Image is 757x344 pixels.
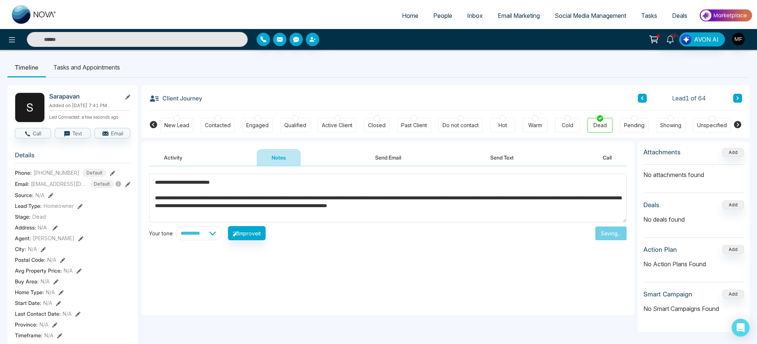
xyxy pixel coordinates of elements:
button: AVON AI [679,32,725,46]
p: Last Connected: a few seconds ago [49,112,130,120]
div: Showing [660,122,681,129]
span: Email: [15,180,29,188]
a: Inbox [460,9,490,23]
h2: Sarapavan [49,93,118,100]
span: Postal Code : [15,256,45,264]
div: Contacted [205,122,231,129]
p: Added on [DATE] 7:41 PM [49,102,130,109]
a: Tasks [634,9,665,23]
span: Last Contact Date : [15,310,61,318]
span: Province : [15,321,38,328]
span: N/A [38,224,47,231]
h3: Attachments [643,148,681,156]
span: Social Media Management [555,12,626,19]
span: N/A [64,267,73,274]
div: Closed [368,122,386,129]
a: 10+ [661,32,679,45]
a: Home [395,9,426,23]
div: Warm [528,122,542,129]
p: No attachments found [643,165,744,179]
div: Cold [562,122,573,129]
p: No deals found [643,215,744,224]
p: No Smart Campaigns Found [643,304,744,313]
div: Past Client [401,122,427,129]
span: N/A [43,299,52,307]
div: Do not contact [443,122,479,129]
span: N/A [39,321,48,328]
span: AVON AI [694,35,719,44]
span: Deals [672,12,687,19]
div: Active Client [322,122,352,129]
li: Timeline [7,57,46,77]
h3: Deals [643,201,659,209]
button: Call [588,149,627,166]
span: Stage: [15,213,31,221]
button: Call [15,128,51,138]
span: [PERSON_NAME] [33,234,75,242]
p: No Action Plans Found [643,260,744,269]
span: Default [90,180,114,188]
button: Activity [149,149,197,166]
button: Send Text [475,149,529,166]
span: [EMAIL_ADDRESS][DOMAIN_NAME] [31,180,87,188]
span: Timeframe : [15,331,42,339]
span: Start Date : [15,299,41,307]
h3: Client Journey [149,93,202,104]
li: Tasks and Appointments [46,57,127,77]
div: Engaged [246,122,269,129]
span: Home [402,12,418,19]
span: N/A [35,191,44,199]
div: Hot [498,122,507,129]
span: Buy Area : [15,277,39,285]
span: Phone: [15,169,32,177]
div: Qualified [284,122,306,129]
span: N/A [47,256,56,264]
div: New Lead [164,122,189,129]
img: Nova CRM Logo [12,5,57,24]
button: Email [94,128,130,138]
span: N/A [28,245,37,253]
a: Social Media Management [547,9,634,23]
img: Lead Flow [681,34,691,45]
span: N/A [44,331,53,339]
h3: Details [15,151,130,163]
a: People [426,9,460,23]
button: Add [722,200,744,209]
div: Pending [624,122,644,129]
div: Open Intercom Messenger [732,319,750,337]
span: N/A [41,277,50,285]
span: Tasks [641,12,657,19]
button: Improveit [228,226,266,240]
a: Deals [665,9,695,23]
span: Source: [15,191,34,199]
h3: Smart Campaign [643,290,692,298]
span: Address: [15,224,47,231]
button: Add [722,290,744,299]
span: Lead 1 of 64 [672,94,706,103]
span: [PHONE_NUMBER] [34,169,79,177]
span: Homeowner [44,202,74,210]
span: Default [83,169,106,177]
button: Notes [257,149,301,166]
span: Home Type : [15,288,44,296]
span: Agent: [15,234,31,242]
div: Your tone [149,229,176,237]
button: Add [722,148,744,157]
span: Avg Property Price : [15,267,62,274]
span: N/A [63,310,72,318]
div: Unspecified [697,122,727,129]
span: N/A [46,288,55,296]
span: People [433,12,452,19]
button: Text [55,128,91,138]
div: S [15,93,45,122]
span: Inbox [467,12,483,19]
span: Dead [32,213,46,221]
span: City : [15,245,26,253]
h3: Action Plan [643,246,677,253]
span: 10+ [670,32,677,39]
span: Email Marketing [498,12,540,19]
button: Add [722,245,744,254]
span: Add [722,149,744,155]
img: User Avatar [732,33,745,45]
img: Market-place.gif [699,7,753,24]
